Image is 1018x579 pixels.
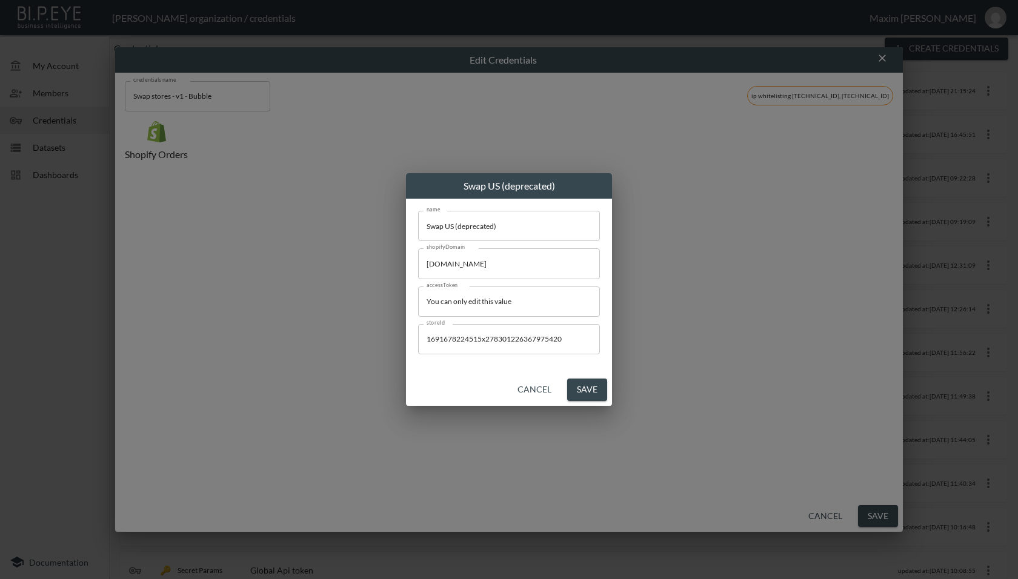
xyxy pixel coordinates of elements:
label: shopifyDomain [427,243,465,251]
label: accessToken [427,281,458,289]
label: name [427,205,441,213]
button: Cancel [513,379,556,401]
label: storeId [427,319,445,326]
h2: Swap US (deprecated) [406,173,612,199]
button: Save [567,379,607,401]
